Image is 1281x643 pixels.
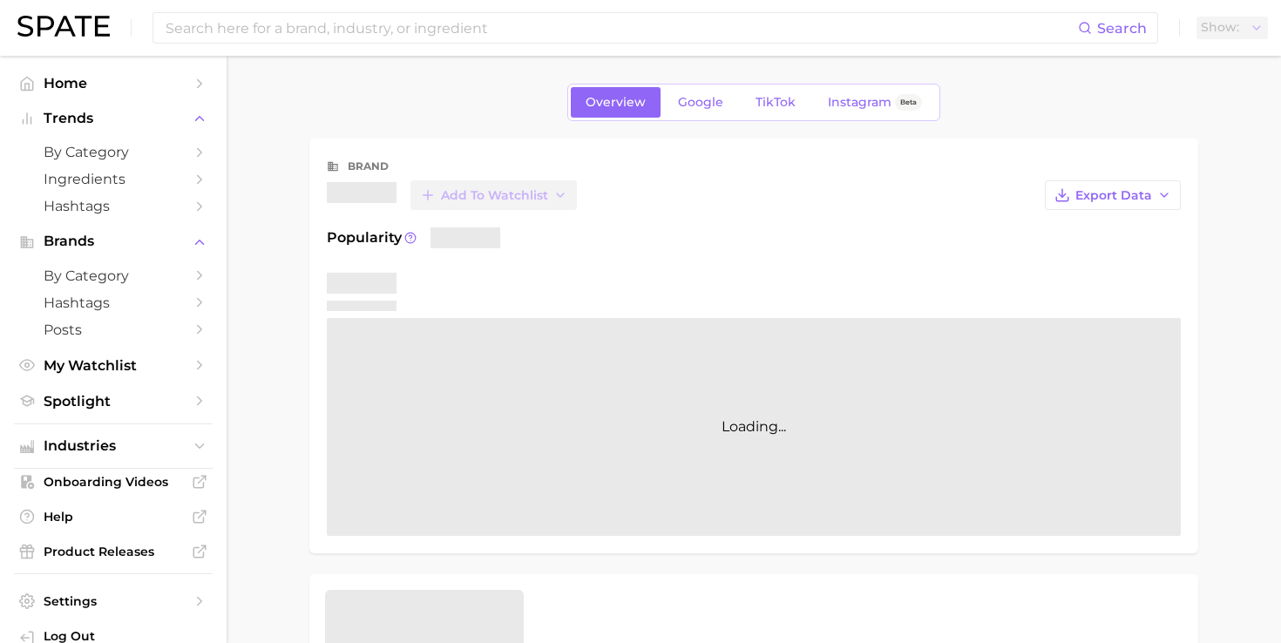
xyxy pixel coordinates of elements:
span: Trends [44,111,183,126]
img: SPATE [17,16,110,37]
a: Posts [14,316,213,343]
button: Show [1196,17,1268,39]
span: Spotlight [44,393,183,409]
button: Add to Watchlist [410,180,577,210]
a: Ingredients [14,166,213,193]
a: Help [14,504,213,530]
span: Popularity [327,227,402,248]
button: Industries [14,433,213,459]
span: Hashtags [44,294,183,311]
span: Search [1097,20,1147,37]
span: Add to Watchlist [441,188,548,203]
a: Home [14,70,213,97]
span: by Category [44,144,183,160]
a: Spotlight [14,388,213,415]
a: Product Releases [14,538,213,565]
span: Instagram [828,95,891,110]
span: My Watchlist [44,357,183,374]
a: Overview [571,87,661,118]
a: by Category [14,139,213,166]
a: Google [663,87,738,118]
span: Beta [900,95,917,110]
div: Loading... [327,318,1181,536]
a: Hashtags [14,193,213,220]
span: Help [44,509,183,525]
span: Ingredients [44,171,183,187]
button: Brands [14,228,213,254]
span: TikTok [756,95,796,110]
a: InstagramBeta [813,87,937,118]
a: by Category [14,262,213,289]
span: Home [44,75,183,91]
span: Show [1201,23,1239,32]
a: TikTok [741,87,810,118]
a: Onboarding Videos [14,469,213,495]
button: Trends [14,105,213,132]
span: by Category [44,267,183,284]
div: brand [348,156,389,177]
span: Settings [44,593,183,609]
span: Overview [586,95,646,110]
a: My Watchlist [14,352,213,379]
a: Hashtags [14,289,213,316]
a: Settings [14,588,213,614]
span: Google [678,95,723,110]
span: Posts [44,321,183,338]
span: Industries [44,438,183,454]
span: Hashtags [44,198,183,214]
span: Export Data [1075,188,1152,203]
span: Brands [44,234,183,249]
span: Onboarding Videos [44,474,183,490]
input: Search here for a brand, industry, or ingredient [164,13,1078,43]
button: Export Data [1045,180,1181,210]
span: Product Releases [44,544,183,559]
